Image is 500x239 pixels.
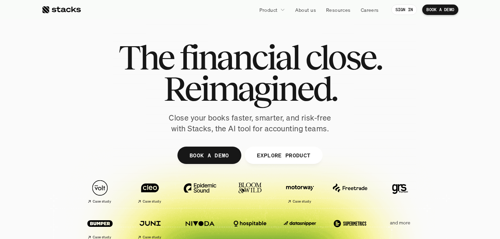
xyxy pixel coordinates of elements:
a: Case study [78,176,122,207]
p: About us [295,6,316,14]
a: About us [291,3,320,16]
span: Reimagined. [164,73,337,104]
a: BOOK A DEMO [177,147,241,164]
a: Resources [322,3,355,16]
p: BOOK A DEMO [426,7,454,12]
p: BOOK A DEMO [190,150,229,160]
span: The [118,42,174,73]
p: EXPLORE PRODUCT [257,150,310,160]
p: Careers [361,6,379,14]
a: SIGN IN [391,5,417,15]
p: Close your books faster, smarter, and risk-free with Stacks, the AI tool for accounting teams. [163,113,337,134]
p: and more [378,220,422,226]
a: Case study [278,176,322,207]
h2: Case study [293,199,311,204]
a: Careers [357,3,383,16]
p: Product [259,6,278,14]
a: Case study [128,176,172,207]
p: Resources [326,6,351,14]
a: EXPLORE PRODUCT [244,147,323,164]
span: close. [305,42,382,73]
p: SIGN IN [395,7,413,12]
h2: Case study [143,199,161,204]
span: financial [180,42,299,73]
h2: Case study [93,199,111,204]
a: BOOK A DEMO [422,5,458,15]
